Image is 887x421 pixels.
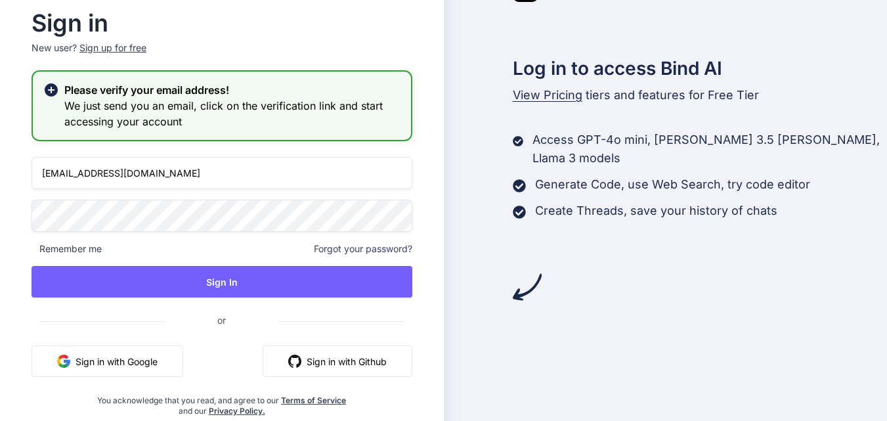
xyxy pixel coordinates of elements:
p: Access GPT-4o mini, [PERSON_NAME] 3.5 [PERSON_NAME], Llama 3 models [532,131,887,167]
button: Sign in with Github [263,345,412,377]
div: You acknowledge that you read, and agree to our and our [95,388,349,416]
img: github [288,355,301,368]
p: Generate Code, use Web Search, try code editor [535,175,810,194]
span: or [165,304,278,336]
span: View Pricing [513,88,582,102]
p: New user? [32,41,412,70]
img: arrow [513,273,542,301]
span: Forgot your password? [314,242,412,255]
a: Terms of Service [281,395,346,405]
span: Remember me [32,242,102,255]
img: google [57,355,70,368]
input: Login or Email [32,157,412,189]
button: Sign in with Google [32,345,183,377]
h2: Sign in [32,12,412,33]
p: Create Threads, save your history of chats [535,202,777,220]
h3: We just send you an email, click on the verification link and start accessing your account [64,98,400,129]
a: Privacy Policy. [209,406,265,416]
button: Sign In [32,266,412,298]
div: Sign up for free [79,41,146,55]
h2: Please verify your email address! [64,82,400,98]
